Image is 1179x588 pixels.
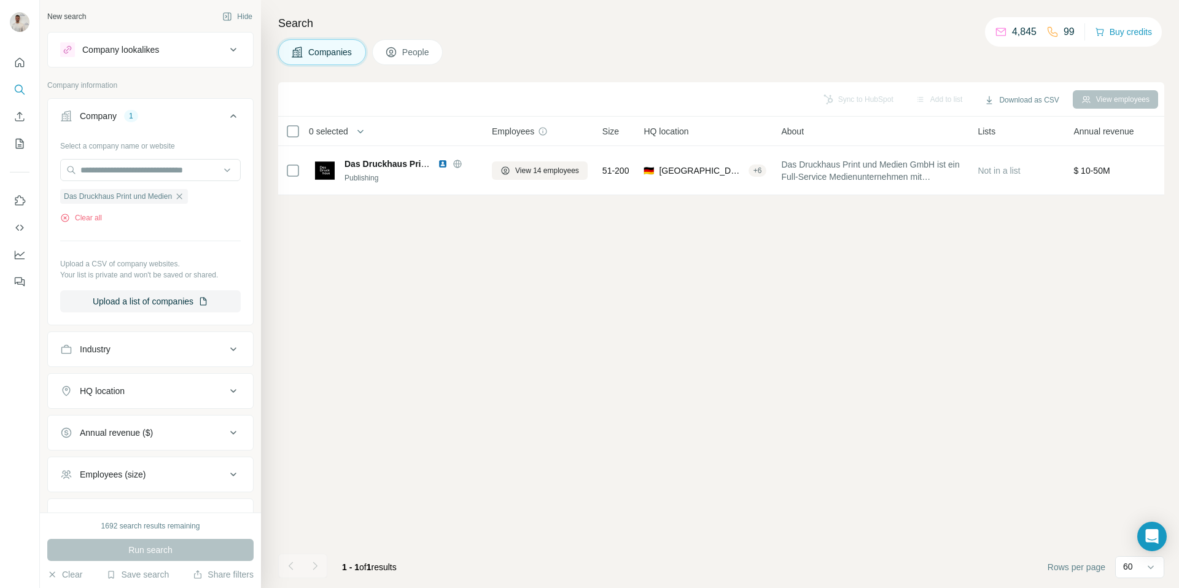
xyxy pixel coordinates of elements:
[48,335,253,364] button: Industry
[359,562,367,572] span: of
[80,427,153,439] div: Annual revenue ($)
[781,158,963,183] span: Das Druckhaus Print und Medien GmbH ist ein Full-Service Medienunternehmen mit individueller Bera...
[48,376,253,406] button: HQ location
[978,166,1020,176] span: Not in a list
[1073,166,1110,176] span: $ 10-50M
[367,562,372,572] span: 1
[60,258,241,269] p: Upload a CSV of company websites.
[193,568,254,581] button: Share filters
[781,125,804,137] span: About
[60,290,241,312] button: Upload a list of companies
[1123,560,1133,573] p: 60
[48,460,253,489] button: Employees (size)
[214,7,261,26] button: Hide
[64,191,172,202] span: Das Druckhaus Print und Medien
[344,172,477,184] div: Publishing
[124,110,138,122] div: 1
[10,106,29,128] button: Enrich CSV
[659,164,743,177] span: [GEOGRAPHIC_DATA], [GEOGRAPHIC_DATA]|[GEOGRAPHIC_DATA]|[GEOGRAPHIC_DATA]
[644,125,688,137] span: HQ location
[48,35,253,64] button: Company lookalikes
[106,568,169,581] button: Save search
[515,165,579,176] span: View 14 employees
[438,159,448,169] img: LinkedIn logo
[10,271,29,293] button: Feedback
[342,562,359,572] span: 1 - 1
[60,136,241,152] div: Select a company name or website
[48,418,253,447] button: Annual revenue ($)
[308,46,353,58] span: Companies
[602,125,619,137] span: Size
[1012,25,1037,39] p: 4,845
[82,44,159,56] div: Company lookalikes
[47,568,82,581] button: Clear
[278,15,1164,32] h4: Search
[1095,23,1152,41] button: Buy credits
[10,217,29,239] button: Use Surfe API
[80,385,125,397] div: HQ location
[492,161,588,180] button: View 14 employees
[47,11,86,22] div: New search
[1048,561,1105,573] span: Rows per page
[80,510,130,522] div: Technologies
[309,125,348,137] span: 0 selected
[10,12,29,32] img: Avatar
[644,164,654,177] span: 🇩🇪
[1137,522,1167,551] div: Open Intercom Messenger
[10,52,29,74] button: Quick start
[48,501,253,531] button: Technologies
[492,125,534,137] span: Employees
[47,80,254,91] p: Company information
[602,164,629,177] span: 51-200
[10,133,29,155] button: My lists
[10,190,29,212] button: Use Surfe on LinkedIn
[749,165,767,176] div: + 6
[1064,25,1075,39] p: 99
[10,79,29,101] button: Search
[80,110,117,122] div: Company
[10,244,29,266] button: Dashboard
[60,212,102,223] button: Clear all
[976,91,1067,109] button: Download as CSV
[315,161,335,180] img: Logo of Das Druckhaus Print und Medien
[402,46,430,58] span: People
[48,101,253,136] button: Company1
[80,343,111,355] div: Industry
[1073,125,1134,137] span: Annual revenue
[344,159,479,169] span: Das Druckhaus Print und Medien
[978,125,995,137] span: Lists
[342,562,397,572] span: results
[60,269,241,280] p: Your list is private and won't be saved or shared.
[80,468,146,481] div: Employees (size)
[101,520,200,532] div: 1692 search results remaining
